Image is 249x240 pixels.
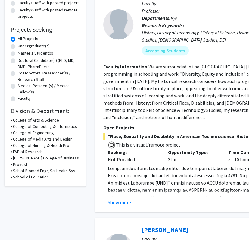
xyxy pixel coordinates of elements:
[13,136,73,142] h3: College of Media Arts and Design
[11,107,80,115] h2: Division & Department:
[18,43,50,49] label: Undergraduate(s)
[13,168,75,174] h3: Sch of Biomed Engr, Sci Health Sys
[115,142,180,148] span: This is a virtual/remote project
[108,149,159,156] p: Seeking:
[13,149,42,155] h3: EVP of Research
[18,50,53,56] label: Master's Student(s)
[142,15,171,21] b: Departments:
[13,117,59,123] h3: College of Arts & Science
[142,46,189,55] mat-chip: Accepting Students
[13,174,49,180] h3: School of Education
[18,57,80,70] label: Doctoral Candidate(s) (PhD, MD, DMD, PharmD, etc.)
[108,199,131,206] button: Show more
[18,95,31,102] label: Faculty
[18,36,38,42] label: All Projects
[18,70,80,83] label: Postdoctoral Researcher(s) / Research Staff
[13,161,27,168] h3: Provost
[142,22,184,28] b: Research Keywords:
[142,226,188,233] a: [PERSON_NAME]
[108,156,159,163] div: Not Provided
[18,7,80,20] label: Faculty/Staff with posted remote projects
[11,26,80,33] h2: Projects Seeking:
[5,213,26,235] iframe: Chat
[13,123,77,130] h3: College of Computing & Informatics
[18,83,80,95] label: Medical Resident(s) / Medical Fellow(s)
[171,15,177,21] span: N/A
[163,149,224,163] div: Star
[103,64,148,70] b: Faculty Information:
[13,142,71,149] h3: College of Nursing & Health Prof
[13,130,54,136] h3: College of Engineering
[168,149,219,156] p: Opportunity Type:
[13,155,79,161] h3: [PERSON_NAME] College of Business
